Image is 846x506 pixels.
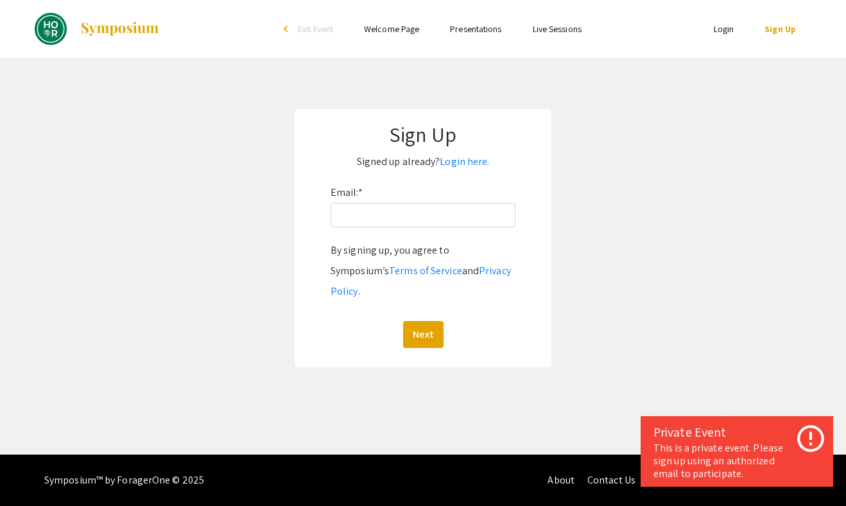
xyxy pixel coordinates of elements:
[284,25,291,33] div: arrow_back_ios
[307,122,539,146] h1: Sign Up
[714,23,734,35] a: Login
[548,473,574,487] a: About
[533,23,582,35] a: Live Sessions
[653,442,820,480] div: This is a private event. Please sign up using an authorized email to participate.
[298,23,333,35] span: Exit Event
[331,182,363,203] label: Email:
[307,152,539,172] p: Signed up already?
[331,240,515,302] div: By signing up, you agree to Symposium’s and .
[389,264,462,277] a: Terms of Service
[80,21,160,37] img: Symposium by ForagerOne
[653,423,820,442] div: Private Event
[44,455,204,506] div: Symposium™ by ForagerOne © 2025
[403,321,444,348] button: Next
[35,13,67,45] img: DREAMS Spring 2025
[331,264,511,298] a: Privacy Policy
[764,23,796,35] a: Sign Up
[364,23,419,35] a: Welcome Page
[440,155,489,168] a: Login here.
[587,473,635,487] a: Contact Us
[35,13,160,45] a: DREAMS Spring 2025
[450,23,501,35] a: Presentations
